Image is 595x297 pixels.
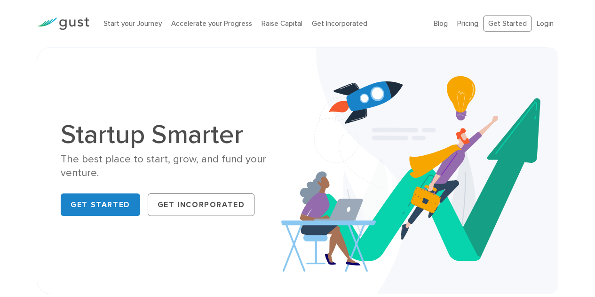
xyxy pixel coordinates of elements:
[434,19,448,28] a: Blog
[148,193,255,216] a: Get Incorporated
[103,19,162,28] a: Start your Journey
[61,153,290,180] div: The best place to start, grow, and fund your venture.
[537,19,554,28] a: Login
[312,19,367,28] a: Get Incorporated
[483,16,532,32] a: Get Started
[281,48,558,294] img: Startup Smarter Hero
[457,19,478,28] a: Pricing
[37,17,89,30] img: Gust Logo
[61,193,140,216] a: Get Started
[61,121,290,148] h1: Startup Smarter
[262,19,302,28] a: Raise Capital
[171,19,252,28] a: Accelerate your Progress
